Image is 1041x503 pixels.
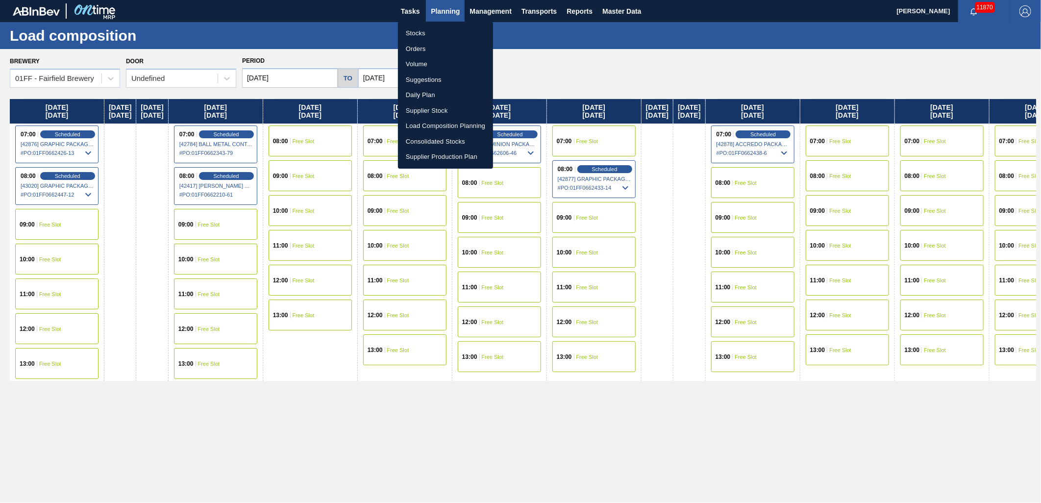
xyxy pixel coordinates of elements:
a: Consolidated Stocks [398,134,493,150]
a: Volume [398,56,493,72]
a: Stocks [398,25,493,41]
a: Supplier Stock [398,103,493,119]
a: Supplier Production Plan [398,149,493,165]
a: Daily Plan [398,87,493,103]
a: Suggestions [398,72,493,88]
a: Orders [398,41,493,57]
a: Load Composition Planning [398,118,493,134]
